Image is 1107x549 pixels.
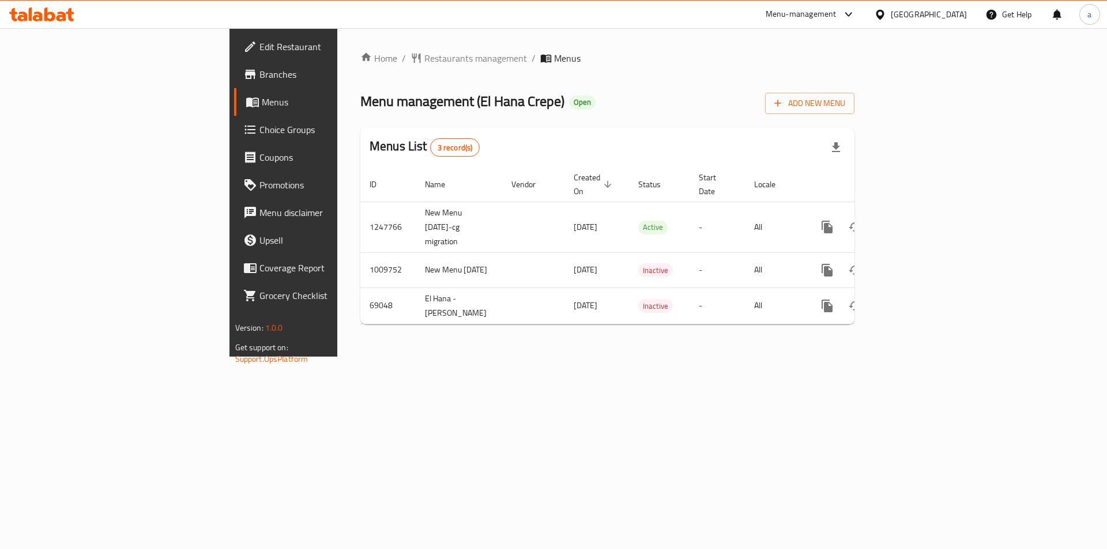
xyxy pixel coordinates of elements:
[814,256,841,284] button: more
[259,261,405,275] span: Coverage Report
[511,177,551,191] span: Vendor
[554,51,581,65] span: Menus
[690,252,745,287] td: -
[425,177,460,191] span: Name
[234,116,415,143] a: Choice Groups
[745,252,804,287] td: All
[638,221,668,234] span: Active
[416,252,502,287] td: New Menu [DATE]
[822,134,850,161] div: Export file
[416,202,502,252] td: New Menu [DATE]-cg migration
[259,178,405,192] span: Promotions
[532,51,536,65] li: /
[234,33,415,60] a: Edit Restaurant
[745,287,804,324] td: All
[416,287,502,324] td: El Hana - [PERSON_NAME]
[814,213,841,241] button: more
[431,142,480,153] span: 3 record(s)
[638,300,673,313] span: Inactive
[569,97,596,107] span: Open
[638,177,676,191] span: Status
[699,171,731,198] span: Start Date
[638,264,673,277] span: Inactive
[569,96,596,109] div: Open
[234,143,415,171] a: Coupons
[638,221,668,234] div: Active
[235,320,263,335] span: Version:
[259,150,405,164] span: Coupons
[745,202,804,252] td: All
[234,60,415,88] a: Branches
[574,298,597,313] span: [DATE]
[259,206,405,219] span: Menu disclaimer
[841,256,869,284] button: Change Status
[234,199,415,226] a: Menu disclaimer
[234,88,415,116] a: Menus
[574,171,615,198] span: Created On
[804,167,933,202] th: Actions
[265,320,283,335] span: 1.0.0
[814,292,841,320] button: more
[259,233,405,247] span: Upsell
[259,289,405,302] span: Grocery Checklist
[774,96,845,111] span: Add New Menu
[638,263,673,277] div: Inactive
[360,88,564,114] span: Menu management ( El Hana Crepe )
[574,262,597,277] span: [DATE]
[690,202,745,252] td: -
[411,51,527,65] a: Restaurants management
[574,219,597,234] span: [DATE]
[754,177,790,191] span: Locale
[424,51,527,65] span: Restaurants management
[370,177,391,191] span: ID
[259,67,405,81] span: Branches
[235,340,288,355] span: Get support on:
[234,171,415,199] a: Promotions
[259,123,405,137] span: Choice Groups
[235,351,308,366] a: Support.OpsPlatform
[430,138,480,157] div: Total records count
[234,226,415,254] a: Upsell
[259,40,405,54] span: Edit Restaurant
[638,299,673,313] div: Inactive
[234,254,415,282] a: Coverage Report
[360,167,933,324] table: enhanced table
[766,7,837,21] div: Menu-management
[360,51,854,65] nav: breadcrumb
[370,138,480,157] h2: Menus List
[841,213,869,241] button: Change Status
[690,287,745,324] td: -
[262,95,405,109] span: Menus
[841,292,869,320] button: Change Status
[891,8,967,21] div: [GEOGRAPHIC_DATA]
[234,282,415,309] a: Grocery Checklist
[765,93,854,114] button: Add New Menu
[1087,8,1091,21] span: a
